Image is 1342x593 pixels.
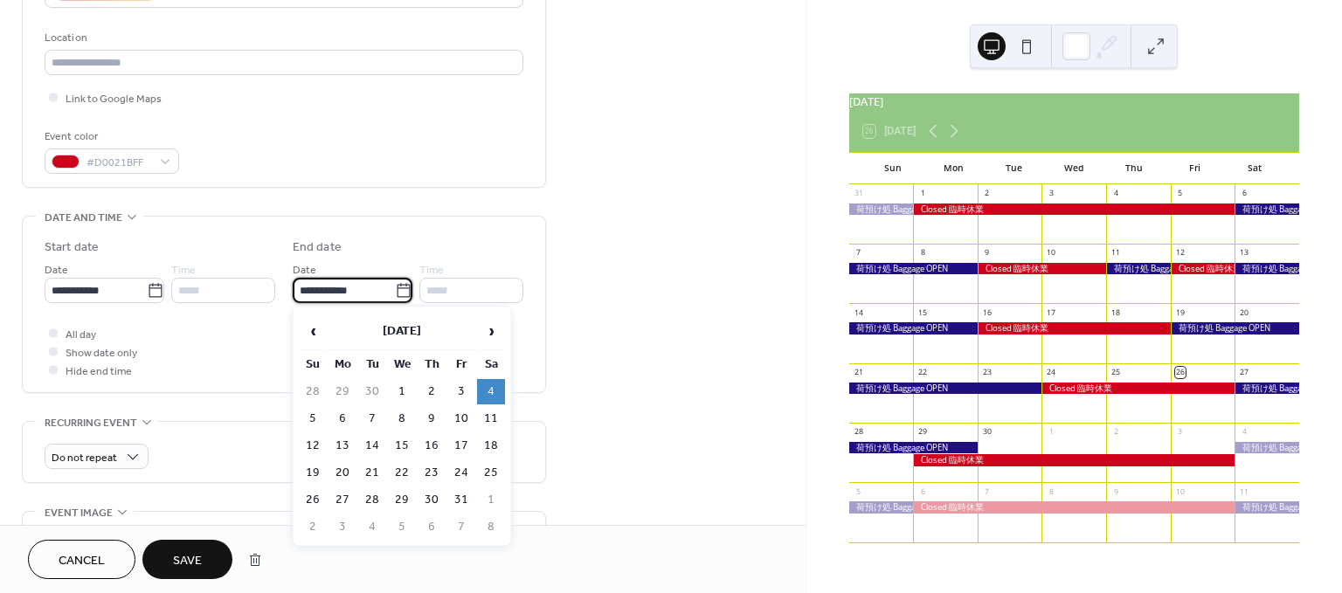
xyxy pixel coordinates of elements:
td: 24 [447,460,475,486]
div: Start date [45,238,99,257]
td: 23 [418,460,446,486]
td: 4 [477,379,505,404]
div: 荷預け処 Baggage OPEN [849,501,914,513]
div: 6 [1239,189,1249,199]
td: 2 [299,514,327,540]
div: 荷預け処 Baggage OPEN [849,442,978,453]
div: 荷預け処 Baggage OPEN [1235,501,1299,513]
div: 26 [1175,367,1186,377]
div: Event color [45,128,176,146]
div: Closed 臨時休業 [1171,263,1235,274]
div: 27 [1239,367,1249,377]
div: 8 [1046,486,1056,497]
div: 11 [1239,486,1249,497]
td: 11 [477,406,505,431]
div: 2 [982,189,993,199]
td: 9 [418,406,446,431]
div: Tue [984,153,1044,184]
td: 2 [418,379,446,404]
td: 6 [329,406,356,431]
th: Su [299,352,327,377]
td: 22 [388,460,416,486]
span: Hide end time [66,362,132,381]
div: 7 [853,248,863,259]
div: 30 [982,427,993,438]
span: Cancel [59,552,105,570]
td: 17 [447,433,475,459]
span: Do not repeat [52,448,117,468]
td: 18 [477,433,505,459]
td: 20 [329,460,356,486]
div: Closed 臨時休業 [913,501,1235,513]
div: Mon [923,153,984,184]
th: Fr [447,352,475,377]
th: We [388,352,416,377]
td: 8 [388,406,416,431]
div: 31 [853,189,863,199]
div: 29 [917,427,928,438]
span: Save [173,552,202,570]
div: 荷預け処 Baggage OPEN [1171,322,1299,334]
div: 荷預け処 Baggage OPEN [849,203,914,215]
div: 24 [1046,367,1056,377]
td: 30 [418,487,446,513]
div: Wed [1044,153,1104,184]
div: 23 [982,367,993,377]
div: 6 [917,486,928,497]
td: 28 [299,379,327,404]
div: Thu [1104,153,1165,184]
div: Closed 臨時休業 [978,322,1171,334]
div: 5 [1175,189,1186,199]
div: 16 [982,307,993,318]
td: 3 [329,514,356,540]
td: 19 [299,460,327,486]
span: Show date only [66,344,137,362]
div: 15 [917,307,928,318]
div: 14 [853,307,863,318]
td: 7 [447,514,475,540]
div: Sun [863,153,923,184]
td: 31 [447,487,475,513]
td: 26 [299,487,327,513]
td: 25 [477,460,505,486]
td: 29 [329,379,356,404]
div: 25 [1110,367,1121,377]
td: 3 [447,379,475,404]
div: 19 [1175,307,1186,318]
td: 4 [358,514,386,540]
td: 30 [358,379,386,404]
div: 荷預け処 Baggage OPEN [849,263,978,274]
span: #D0021BFF [86,154,151,172]
div: 3 [1175,427,1186,438]
div: Closed 臨時休業 [1041,383,1235,394]
div: Closed 臨時休業 [913,454,1235,465]
div: Sat [1225,153,1285,184]
div: Fri [1165,153,1225,184]
div: 12 [1175,248,1186,259]
td: 5 [388,514,416,540]
div: Closed 臨時休業 [978,263,1106,274]
div: 荷預け処 Baggage OPEN [1235,442,1299,453]
span: Event image [45,504,113,522]
div: 4 [1239,427,1249,438]
div: 荷預け処 Baggage OPEN [849,322,978,334]
th: Tu [358,352,386,377]
span: Date and time [45,209,122,227]
td: 21 [358,460,386,486]
td: 1 [477,487,505,513]
td: 14 [358,433,386,459]
td: 10 [447,406,475,431]
div: 21 [853,367,863,377]
div: Closed 臨時休業 [913,203,1235,215]
div: 1 [1046,427,1056,438]
div: 28 [853,427,863,438]
span: Time [171,261,196,279]
td: 28 [358,487,386,513]
div: 荷預け処 Baggage OPEN [1235,203,1299,215]
button: Cancel [28,540,135,579]
td: 15 [388,433,416,459]
th: [DATE] [329,313,475,350]
div: 9 [982,248,993,259]
div: 8 [917,248,928,259]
